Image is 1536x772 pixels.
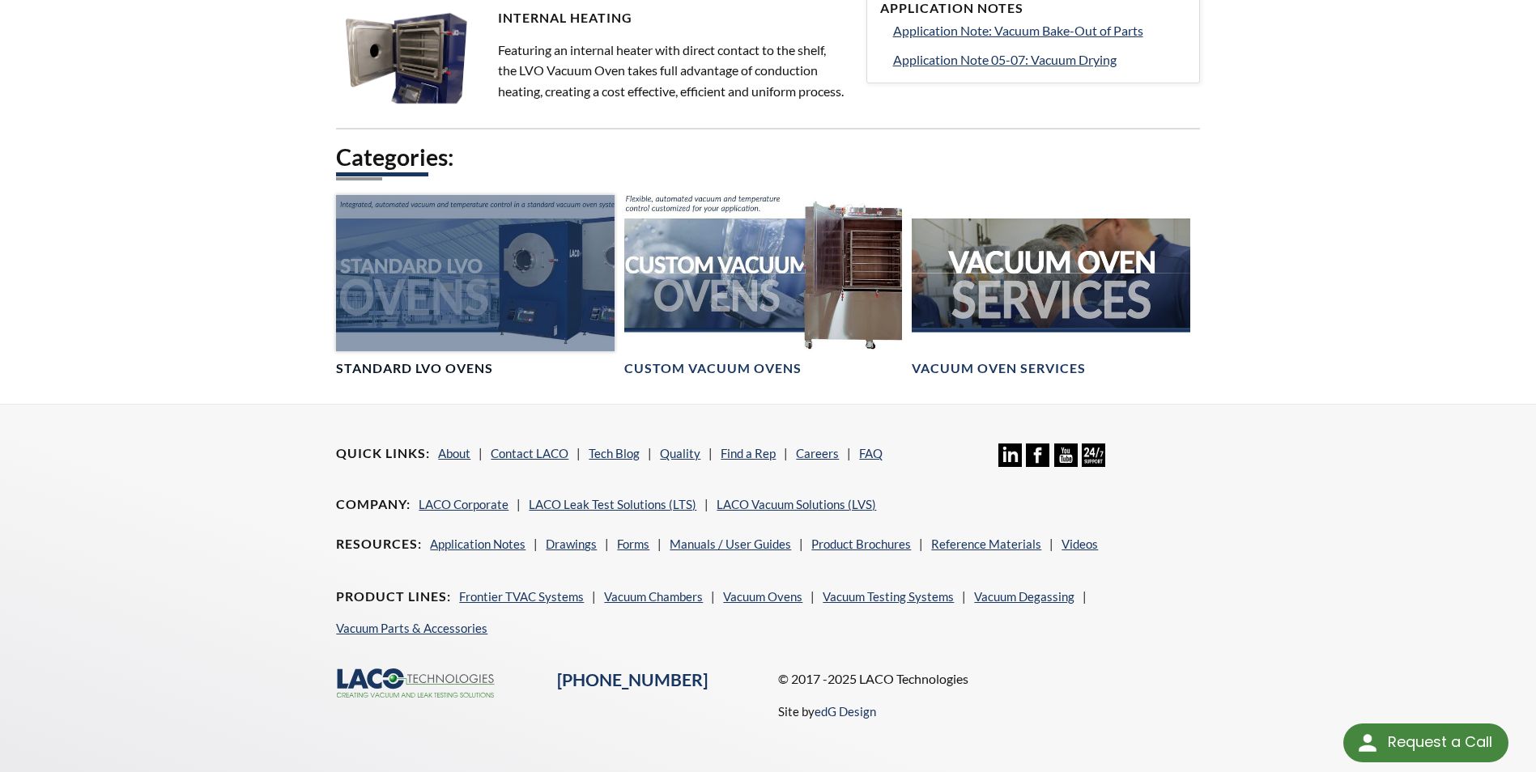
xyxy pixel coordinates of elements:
a: [PHONE_NUMBER] [557,669,708,690]
a: LACO Leak Test Solutions (LTS) [529,497,696,511]
a: Vacuum Testing Systems [823,589,954,604]
a: Reference Materials [931,537,1041,551]
a: Vacuum Oven Service headerVacuum Oven Services [912,195,1189,377]
span: Application Note: Vacuum Bake-Out of Parts [893,23,1143,38]
img: round button [1355,730,1381,756]
a: Standard LVO Ovens headerStandard LVO Ovens [336,195,614,377]
a: Find a Rep [721,446,776,460]
div: Request a Call [1388,723,1492,761]
img: 24/7 Support Icon [1082,443,1105,467]
a: Custom Vacuum Ovens headerCustom Vacuum Ovens [624,195,902,377]
h4: Resources [336,536,422,553]
h4: Custom Vacuum Ovens [624,360,802,377]
a: Application Note: Vacuum Bake-Out of Parts [893,20,1186,41]
h2: Categories: [336,142,1199,172]
a: About [438,446,470,460]
a: Careers [796,446,839,460]
a: Vacuum Chambers [604,589,703,604]
p: © 2017 -2025 LACO Technologies [778,668,1200,689]
a: Manuals / User Guides [670,537,791,551]
h4: Vacuum Oven Services [912,360,1086,377]
h4: Company [336,496,411,513]
a: Videos [1062,537,1098,551]
a: Drawings [546,537,597,551]
p: Site by [778,702,876,721]
h4: Internal Heating [336,10,846,27]
h4: Quick Links [336,445,430,462]
a: Tech Blog [589,446,640,460]
a: Vacuum Ovens [723,589,802,604]
h4: Standard LVO Ovens [336,360,493,377]
a: Application Note 05-07: Vacuum Drying [893,49,1186,70]
a: LACO Corporate [419,497,508,511]
h4: Product Lines [336,588,451,605]
a: FAQ [859,446,883,460]
a: LACO Vacuum Solutions (LVS) [717,497,876,511]
a: Vacuum Degassing [974,589,1074,604]
a: Application Notes [430,537,525,551]
span: Application Note 05-07: Vacuum Drying [893,52,1117,67]
div: Request a Call [1343,723,1508,762]
a: Frontier TVAC Systems [459,589,584,604]
img: LVO-4-shelves.jpg [336,10,498,107]
a: edG Design [815,704,876,719]
a: Contact LACO [491,446,568,460]
a: Product Brochures [811,537,911,551]
a: 24/7 Support [1082,455,1105,469]
a: Vacuum Parts & Accessories [336,621,487,635]
p: Featuring an internal heater with direct contact to the shelf, the LVO Vacuum Oven takes full adv... [336,40,846,102]
a: Forms [617,537,649,551]
a: Quality [660,446,700,460]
